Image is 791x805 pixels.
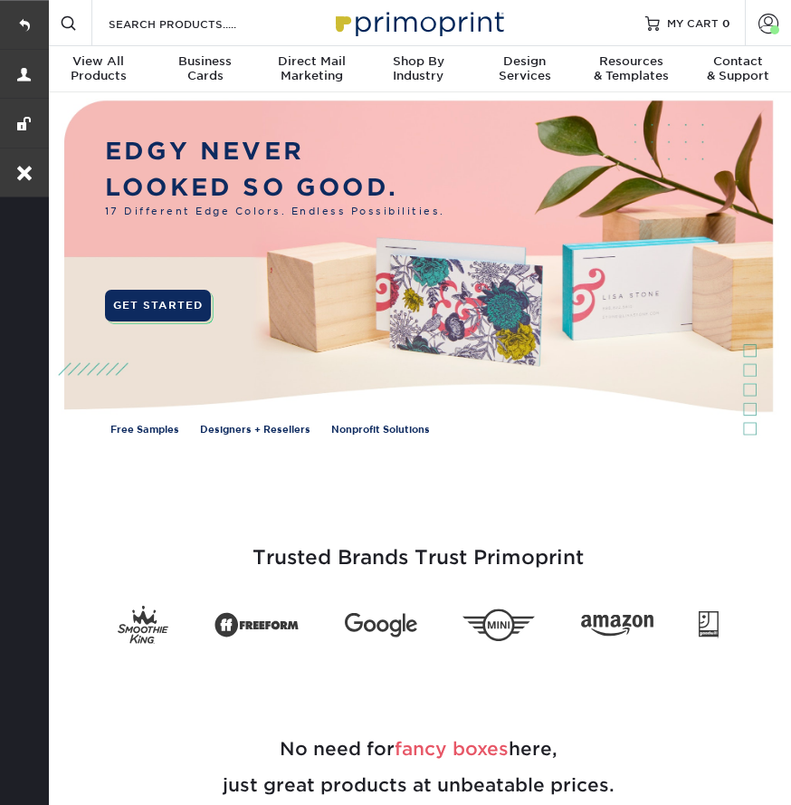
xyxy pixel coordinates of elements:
[328,3,509,42] img: Primoprint
[105,133,445,168] p: EDGY NEVER
[472,46,578,94] a: DesignServices
[105,205,445,219] span: 17 Different Edge Colors. Endless Possibilities.
[684,54,791,69] span: Contact
[331,423,430,437] a: Nonprofit Solutions
[722,16,730,29] span: 0
[684,46,791,94] a: Contact& Support
[258,54,365,83] div: Marketing
[578,54,685,69] span: Resources
[105,169,445,205] p: LOOKED SO GOOD.
[462,609,535,640] img: Mini
[578,46,685,94] a: Resources& Templates
[472,54,578,69] span: Design
[59,503,777,591] h3: Trusted Brands Trust Primoprint
[110,423,179,437] a: Free Samples
[152,54,259,69] span: Business
[578,54,685,83] div: & Templates
[667,15,719,31] span: MY CART
[152,46,259,94] a: BusinessCards
[684,54,791,83] div: & Support
[45,54,152,69] span: View All
[45,54,152,83] div: Products
[472,54,578,83] div: Services
[107,13,283,34] input: SEARCH PRODUCTS.....
[118,606,168,644] img: Smoothie King
[200,423,310,437] a: Designers + Resellers
[395,738,509,760] span: fancy boxes
[45,46,152,94] a: View AllProducts
[699,611,719,638] img: Goodwill
[365,46,472,94] a: Shop ByIndustry
[365,54,472,69] span: Shop By
[581,614,653,636] img: Amazon
[152,54,259,83] div: Cards
[258,46,365,94] a: Direct MailMarketing
[214,606,300,644] img: Freeform
[345,613,417,637] img: Google
[258,54,365,69] span: Direct Mail
[365,54,472,83] div: Industry
[105,290,211,321] a: GET STARTED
